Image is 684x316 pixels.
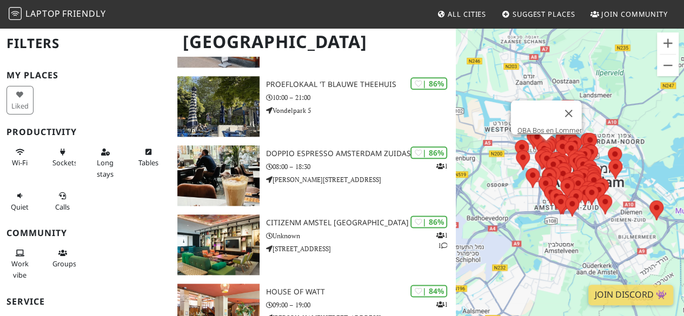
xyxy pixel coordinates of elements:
button: סגירה [556,100,582,126]
button: הקטנת התצוגה [657,55,679,76]
p: 09:00 – 19:00 [266,300,456,310]
span: Long stays [97,158,114,178]
img: LaptopFriendly [9,7,22,20]
button: Tables [135,143,162,172]
p: Unknown [266,231,456,241]
span: Power sockets [52,158,77,167]
button: Quiet [6,187,34,216]
h2: Filters [6,27,164,60]
div: | 86% [410,77,447,90]
span: Stable Wi-Fi [12,158,28,167]
a: Join Community [586,4,672,24]
img: citizenM Amstel Amsterdam [177,214,260,275]
p: 10:00 – 21:00 [266,92,456,103]
img: Proeflokaal 't Blauwe Theehuis [177,76,260,137]
h3: Service [6,297,164,307]
a: citizenM Amstel Amsterdam | 86% 11 citizenM Amstel [GEOGRAPHIC_DATA] Unknown [STREET_ADDRESS] [171,214,456,275]
a: Proeflokaal 't Blauwe Theehuis | 86% Proeflokaal 't Blauwe Theehuis 10:00 – 21:00 Vondelpark 5 [171,76,456,137]
span: All Cities [448,9,486,19]
p: 08:00 – 18:30 [266,162,456,172]
a: All Cities [433,4,490,24]
div: | 84% [410,285,447,297]
p: 1 1 [436,230,447,251]
p: 1 [436,299,447,310]
button: Sockets [49,143,76,172]
p: 1 [436,161,447,171]
h1: [GEOGRAPHIC_DATA] [174,27,454,57]
span: Join Community [601,9,668,19]
span: Quiet [11,202,29,212]
p: Vondelpark 5 [266,105,456,116]
h3: Community [6,228,164,238]
button: Groups [49,244,76,273]
a: Doppio Espresso Amsterdam Zuidas | 86% 1 Doppio Espresso Amsterdam Zuidas 08:00 – 18:30 [PERSON_N... [171,145,456,206]
h3: citizenM Amstel [GEOGRAPHIC_DATA] [266,218,456,227]
button: Wi-Fi [6,143,34,172]
span: Suggest Places [513,9,575,19]
span: People working [11,259,29,279]
span: Work-friendly tables [138,158,158,167]
h3: House of Watt [266,287,456,297]
div: | 86% [410,216,447,228]
img: Doppio Espresso Amsterdam Zuidas [177,145,260,206]
button: Long stays [92,143,119,183]
span: Video/audio calls [55,202,70,212]
h3: Proeflokaal 't Blauwe Theehuis [266,80,456,89]
span: Group tables [52,259,76,268]
h3: Doppio Espresso Amsterdam Zuidas [266,149,456,158]
a: OBA Bos en Lommer [517,126,582,135]
p: [STREET_ADDRESS] [266,244,456,254]
a: LaptopFriendly LaptopFriendly [9,5,106,24]
span: Laptop [25,8,61,19]
button: הגדלת התצוגה [657,32,679,54]
h3: Productivity [6,127,164,137]
p: [PERSON_NAME][STREET_ADDRESS] [266,174,456,185]
h3: My Places [6,70,164,80]
span: Friendly [62,8,105,19]
button: Calls [49,187,76,216]
div: | 86% [410,146,447,159]
button: Work vibe [6,244,34,284]
a: Suggest Places [497,4,580,24]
